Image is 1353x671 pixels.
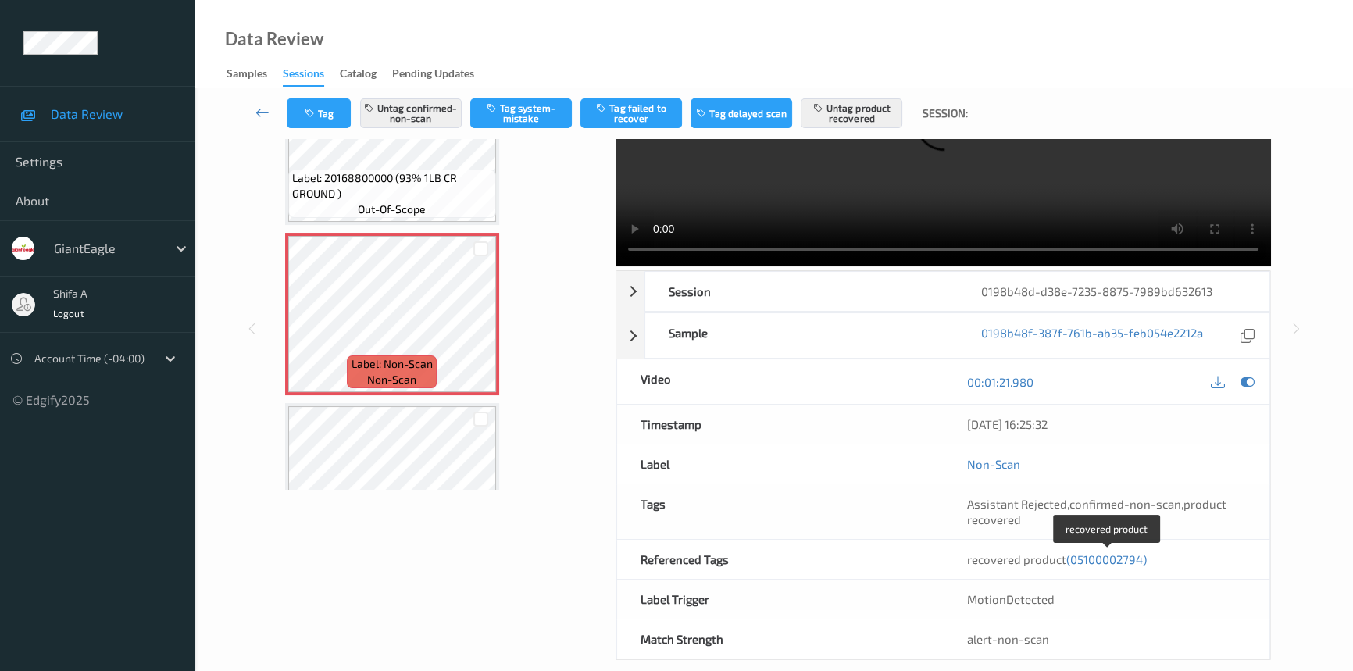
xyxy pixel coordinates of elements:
[617,484,944,539] div: Tags
[967,552,1147,566] span: recovered product
[617,359,944,404] div: Video
[392,63,490,85] a: Pending Updates
[958,272,1270,311] div: 0198b48d-d38e-7235-8875-7989bd632613
[352,356,433,372] span: Label: Non-Scan
[616,271,1270,312] div: Session0198b48d-d38e-7235-8875-7989bd632613
[292,170,492,202] span: Label: 20168800000 (93% 1LB CR GROUND )
[283,63,340,87] a: Sessions
[1066,552,1147,566] span: (05100002794)
[645,272,958,311] div: Session
[617,405,944,444] div: Timestamp
[967,497,1067,511] span: Assistant Rejected
[392,66,474,85] div: Pending Updates
[617,619,944,659] div: Match Strength
[283,66,324,87] div: Sessions
[227,66,267,85] div: Samples
[360,98,462,128] button: Untag confirmed-non-scan
[981,325,1203,346] a: 0198b48f-387f-761b-ab35-feb054e2212a
[944,580,1270,619] div: MotionDetected
[227,63,283,85] a: Samples
[922,105,967,121] span: Session:
[967,631,1247,647] div: alert-non-scan
[801,98,902,128] button: Untag product recovered
[358,202,426,217] span: out-of-scope
[225,31,323,47] div: Data Review
[967,416,1247,432] div: [DATE] 16:25:32
[1069,497,1181,511] span: confirmed-non-scan
[340,63,392,85] a: Catalog
[470,98,572,128] button: Tag system-mistake
[617,580,944,619] div: Label Trigger
[367,372,416,387] span: non-scan
[617,444,944,484] div: Label
[691,98,792,128] button: Tag delayed scan
[967,497,1226,526] span: product recovered
[340,66,377,85] div: Catalog
[617,540,944,579] div: Referenced Tags
[967,497,1226,526] span: , ,
[645,313,958,358] div: Sample
[616,312,1270,359] div: Sample0198b48f-387f-761b-ab35-feb054e2212a
[967,374,1033,390] a: 00:01:21.980
[287,98,351,128] button: Tag
[580,98,682,128] button: Tag failed to recover
[967,456,1020,472] a: Non-Scan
